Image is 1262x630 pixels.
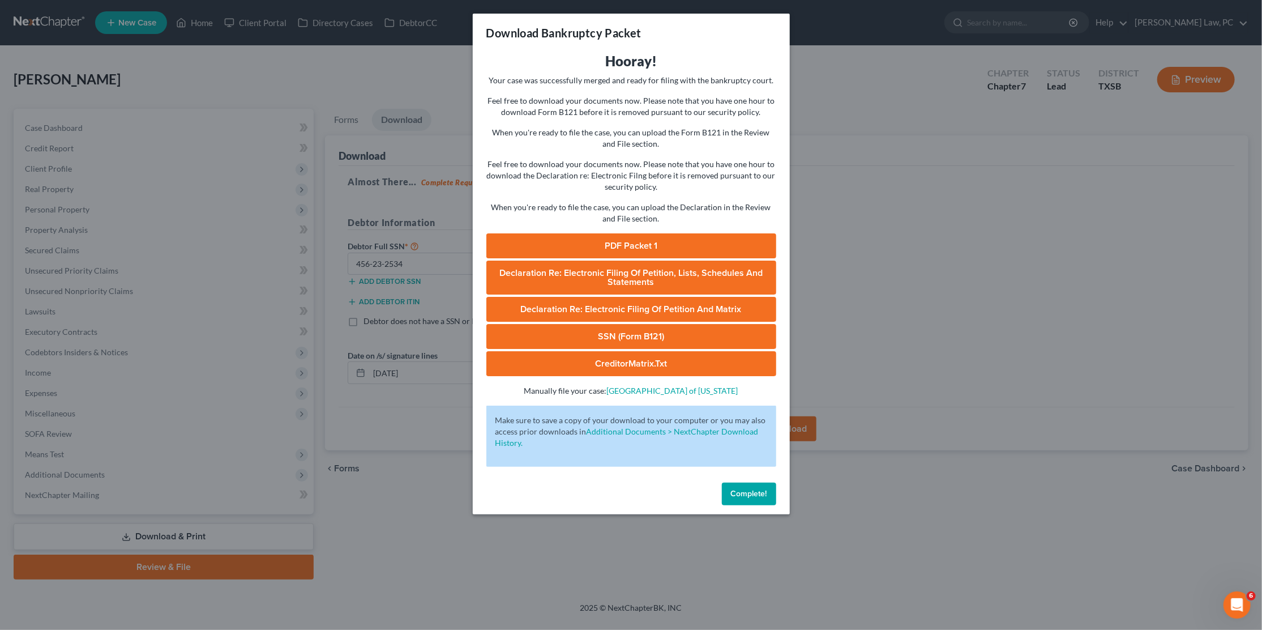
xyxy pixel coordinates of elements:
[486,324,776,349] a: SSN (Form B121)
[495,415,767,449] p: Make sure to save a copy of your download to your computer or you may also access prior downloads in
[486,385,776,397] p: Manually file your case:
[495,427,759,448] a: Additional Documents > NextChapter Download History.
[607,386,738,395] a: [GEOGRAPHIC_DATA] of [US_STATE]
[486,351,776,376] a: CreditorMatrix.txt
[486,202,776,224] p: When you're ready to file the case, you can upload the Declaration in the Review and File section.
[499,267,763,288] span: Declaration Re: Electronic Filing of Petition, Lists, Schedules and Statements
[486,52,776,70] h3: Hooray!
[486,75,776,86] p: Your case was successfully merged and ready for filing with the bankruptcy court.
[486,95,776,118] p: Feel free to download your documents now. Please note that you have one hour to download Form B12...
[486,261,776,295] a: Declaration Re: Electronic Filing of Petition, Lists, Schedules and Statements
[486,127,776,150] p: When you're ready to file the case, you can upload the Form B121 in the Review and File section.
[486,159,776,193] p: Feel free to download your documents now. Please note that you have one hour to download the Decl...
[1224,591,1251,619] iframe: Intercom live chat
[486,25,641,41] h3: Download Bankruptcy Packet
[722,483,776,505] button: Complete!
[486,233,776,258] a: PDF Packet 1
[731,489,767,499] span: Complete!
[1247,591,1256,601] span: 6
[486,297,776,322] a: Declaration Re: Electronic Filing of Petition and Matrix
